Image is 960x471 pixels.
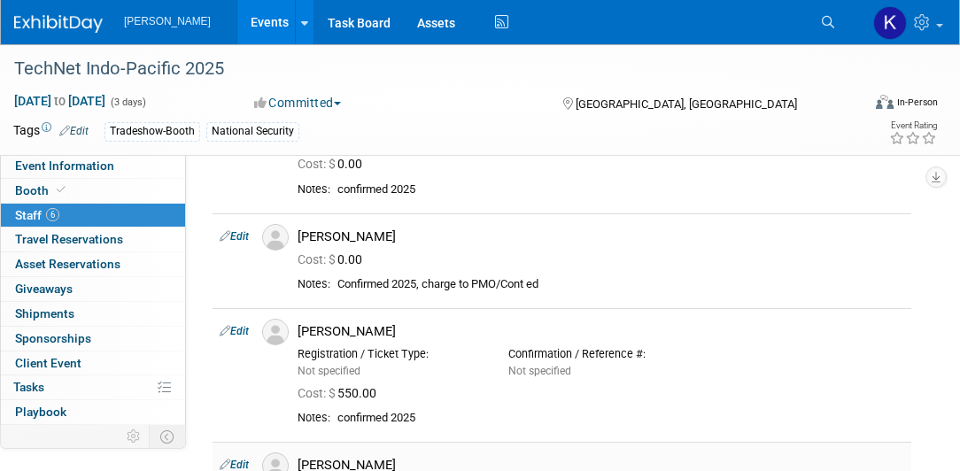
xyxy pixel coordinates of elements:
[298,411,330,425] div: Notes:
[206,122,299,141] div: National Security
[1,351,185,375] a: Client Event
[298,252,337,266] span: Cost: $
[119,425,150,448] td: Personalize Event Tab Strip
[220,459,249,471] a: Edit
[13,93,106,109] span: [DATE] [DATE]
[262,319,289,345] img: Associate-Profile-5.png
[13,121,89,142] td: Tags
[150,425,186,448] td: Toggle Event Tabs
[51,94,68,108] span: to
[298,277,330,291] div: Notes:
[15,356,81,370] span: Client Event
[889,121,937,130] div: Event Rating
[298,182,330,197] div: Notes:
[1,179,185,203] a: Booth
[576,97,797,111] span: [GEOGRAPHIC_DATA], [GEOGRAPHIC_DATA]
[15,331,91,345] span: Sponsorships
[15,257,120,271] span: Asset Reservations
[59,125,89,137] a: Edit
[1,302,185,326] a: Shipments
[1,204,185,228] a: Staff6
[15,306,74,320] span: Shipments
[15,232,123,246] span: Travel Reservations
[109,97,146,108] span: (3 days)
[298,252,369,266] span: 0.00
[1,154,185,178] a: Event Information
[298,347,482,361] div: Registration / Ticket Type:
[337,182,904,197] div: confirmed 2025
[508,347,693,361] div: Confirmation / Reference #:
[13,380,44,394] span: Tasks
[15,405,66,419] span: Playbook
[298,365,360,377] span: Not specified
[15,282,73,296] span: Giveaways
[105,122,200,141] div: Tradeshow-Booth
[873,6,907,40] img: Kim Hansen
[795,92,939,119] div: Event Format
[298,157,337,171] span: Cost: $
[1,327,185,351] a: Sponsorships
[298,386,383,400] span: 550.00
[1,277,185,301] a: Giveaways
[876,95,894,109] img: Format-Inperson.png
[298,157,369,171] span: 0.00
[124,15,211,27] span: [PERSON_NAME]
[262,224,289,251] img: Associate-Profile-5.png
[220,325,249,337] a: Edit
[1,400,185,424] a: Playbook
[15,158,114,173] span: Event Information
[1,375,185,399] a: Tasks
[337,411,904,426] div: confirmed 2025
[15,183,69,197] span: Booth
[298,386,337,400] span: Cost: $
[15,208,59,222] span: Staff
[896,96,938,109] div: In-Person
[1,228,185,251] a: Travel Reservations
[298,323,904,340] div: [PERSON_NAME]
[46,208,59,221] span: 6
[1,252,185,276] a: Asset Reservations
[220,230,249,243] a: Edit
[337,277,904,292] div: Confirmed 2025, charge to PMO/Cont ed
[8,53,847,85] div: TechNet Indo-Pacific 2025
[57,185,66,195] i: Booth reservation complete
[298,228,904,245] div: [PERSON_NAME]
[14,15,103,33] img: ExhibitDay
[248,94,348,112] button: Committed
[508,365,571,377] span: Not specified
